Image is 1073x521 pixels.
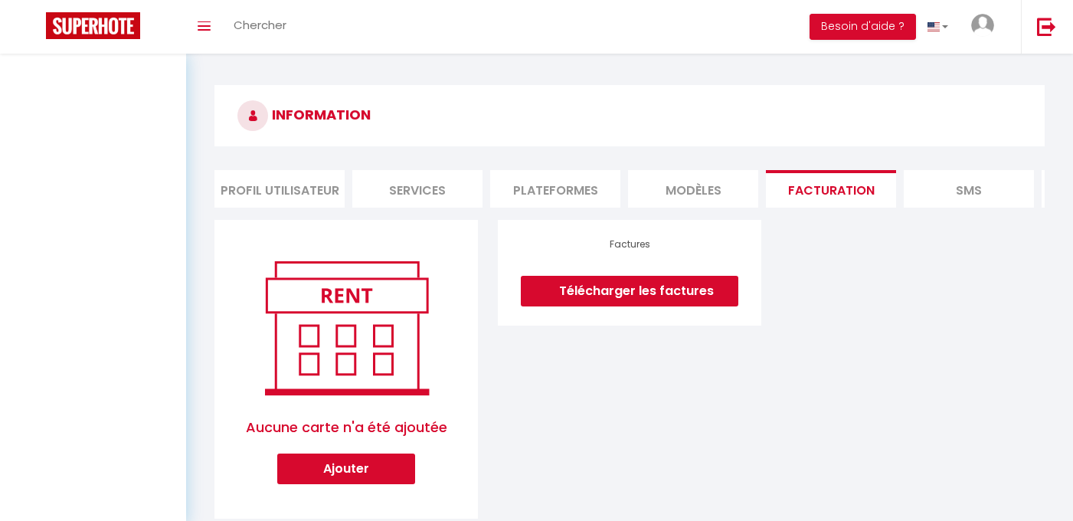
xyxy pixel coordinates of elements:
[490,170,620,208] li: Plateformes
[46,12,140,39] img: Super Booking
[971,14,994,37] img: ...
[628,170,758,208] li: MODÈLES
[521,239,738,250] h4: Factures
[810,14,916,40] button: Besoin d'aide ?
[521,276,738,306] a: Télécharger les factures
[352,170,483,208] li: Services
[904,170,1034,208] li: SMS
[277,454,415,484] button: Ajouter
[214,170,345,208] li: Profil Utilisateur
[1037,17,1056,36] img: logout
[237,401,455,454] span: Aucune carte n'a été ajoutée
[214,85,1045,146] h3: INFORMATION
[249,254,444,401] img: rent.png
[234,17,286,33] span: Chercher
[766,170,896,208] li: Facturation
